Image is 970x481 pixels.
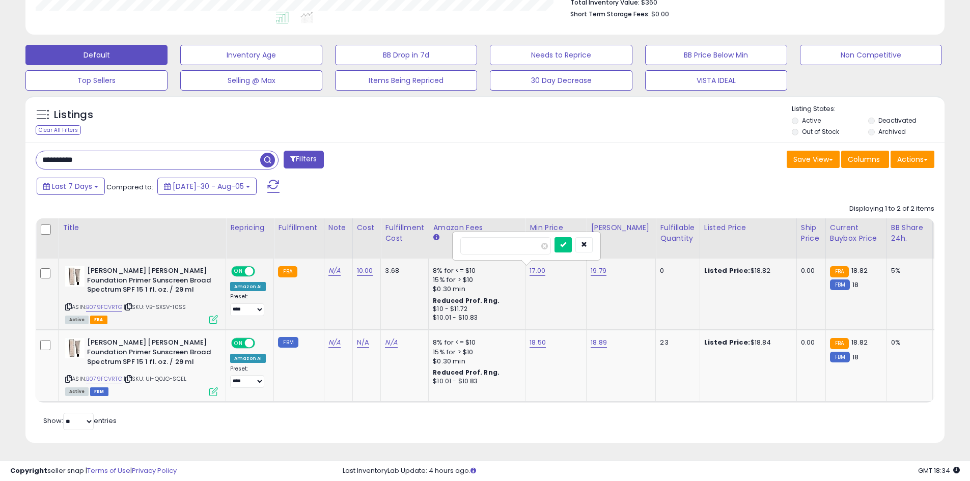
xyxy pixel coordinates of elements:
[180,45,322,65] button: Inventory Age
[891,338,925,347] div: 0%
[86,303,122,312] a: B079FCVRTG
[830,279,850,290] small: FBM
[36,125,81,135] div: Clear All Filters
[87,466,130,475] a: Terms of Use
[180,70,322,91] button: Selling @ Max
[433,222,521,233] div: Amazon Fees
[124,375,186,383] span: | SKU: U1-Q0JG-SCEL
[173,181,244,191] span: [DATE]-30 - Aug-05
[433,285,517,294] div: $0.30 min
[530,222,582,233] div: Min Price
[704,337,751,347] b: Listed Price:
[328,337,341,348] a: N/A
[106,182,153,192] span: Compared to:
[591,266,606,276] a: 19.79
[385,266,421,275] div: 3.68
[530,337,546,348] a: 18.50
[801,266,818,275] div: 0.00
[284,151,323,168] button: Filters
[433,368,500,377] b: Reduced Prof. Rng.
[90,316,107,324] span: FBA
[792,104,945,114] p: Listing States:
[65,316,89,324] span: All listings currently available for purchase on Amazon
[852,352,858,362] span: 18
[433,348,517,357] div: 15% for > $10
[385,337,397,348] a: N/A
[433,296,500,305] b: Reduced Prof. Rng.
[802,127,839,136] label: Out of Stock
[660,222,695,244] div: Fulfillable Quantity
[851,266,868,275] span: 18.82
[343,466,960,476] div: Last InventoryLab Update: 4 hours ago.
[570,10,650,18] b: Short Term Storage Fees:
[230,365,266,388] div: Preset:
[918,466,960,475] span: 2025-08-13 18:34 GMT
[335,70,477,91] button: Items Being Repriced
[878,127,906,136] label: Archived
[651,9,669,19] span: $0.00
[704,266,751,275] b: Listed Price:
[90,387,108,396] span: FBM
[645,70,787,91] button: VISTA IDEAL
[591,337,607,348] a: 18.89
[10,466,47,475] strong: Copyright
[787,151,840,168] button: Save View
[848,154,880,164] span: Columns
[830,266,849,277] small: FBA
[132,466,177,475] a: Privacy Policy
[87,266,211,297] b: [PERSON_NAME] [PERSON_NAME] Foundation Primer Sunscreen Broad Spectrum SPF 15 1 fl. oz. / 29 ml
[254,339,270,348] span: OFF
[54,108,93,122] h5: Listings
[849,204,934,214] div: Displaying 1 to 2 of 2 items
[357,337,369,348] a: N/A
[433,377,517,386] div: $10.01 - $10.83
[278,222,319,233] div: Fulfillment
[335,45,477,65] button: BB Drop in 7d
[230,293,266,316] div: Preset:
[891,266,925,275] div: 5%
[86,375,122,383] a: B079FCVRTG
[25,70,168,91] button: Top Sellers
[800,45,942,65] button: Non Competitive
[357,222,377,233] div: Cost
[254,267,270,276] span: OFF
[852,280,858,290] span: 18
[830,352,850,362] small: FBM
[801,222,821,244] div: Ship Price
[43,416,117,426] span: Show: entries
[433,233,439,242] small: Amazon Fees.
[830,338,849,349] small: FBA
[232,339,245,348] span: ON
[704,266,789,275] div: $18.82
[230,282,266,291] div: Amazon AI
[530,266,545,276] a: 17.00
[891,222,928,244] div: BB Share 24h.
[65,387,89,396] span: All listings currently available for purchase on Amazon
[328,222,348,233] div: Note
[157,178,257,195] button: [DATE]-30 - Aug-05
[490,70,632,91] button: 30 Day Decrease
[801,338,818,347] div: 0.00
[385,222,424,244] div: Fulfillment Cost
[65,266,85,287] img: 41w8JR2tx6L._SL40_.jpg
[25,45,168,65] button: Default
[802,116,821,125] label: Active
[830,222,882,244] div: Current Buybox Price
[591,222,651,233] div: [PERSON_NAME]
[63,222,221,233] div: Title
[65,338,218,394] div: ASIN:
[433,357,517,366] div: $0.30 min
[278,266,297,277] small: FBA
[10,466,177,476] div: seller snap | |
[878,116,917,125] label: Deactivated
[124,303,186,311] span: | SKU: VB-SXSV-10SS
[841,151,889,168] button: Columns
[65,266,218,323] div: ASIN:
[490,45,632,65] button: Needs to Reprice
[433,275,517,285] div: 15% for > $10
[660,266,691,275] div: 0
[433,305,517,314] div: $10 - $11.72
[660,338,691,347] div: 23
[433,314,517,322] div: $10.01 - $10.83
[357,266,373,276] a: 10.00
